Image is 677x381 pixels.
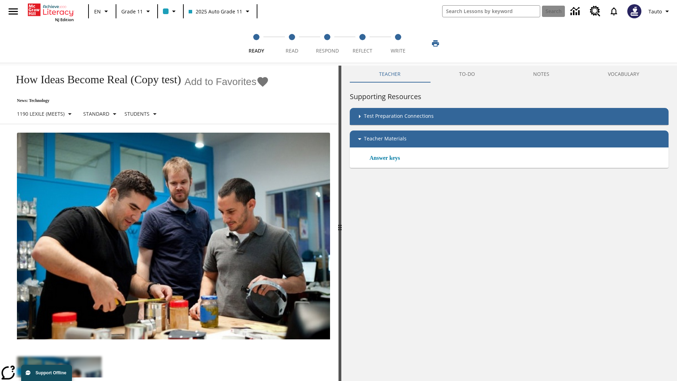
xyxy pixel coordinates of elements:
span: EN [94,8,101,15]
button: Open side menu [3,1,24,22]
div: Press Enter or Spacebar and then press right and left arrow keys to move the slider [338,66,341,381]
div: Test Preparation Connections [350,108,669,125]
div: activity [341,66,677,381]
img: Avatar [627,4,641,18]
button: Grade: Grade 11, Select a grade [118,5,155,18]
p: Test Preparation Connections [364,112,434,121]
span: Read [286,47,298,54]
p: Standard [83,110,109,117]
button: Write step 5 of 5 [378,24,419,63]
span: NJ Edition [55,17,74,22]
button: Select Student [122,108,162,120]
h6: Supporting Resources [350,91,669,102]
p: 1190 Lexile (Meets) [17,110,65,117]
button: Profile/Settings [646,5,674,18]
span: 2025 Auto Grade 11 [189,8,242,15]
button: NOTES [504,66,579,83]
p: Students [124,110,150,117]
span: Support Offline [36,370,66,375]
input: search field [443,6,540,17]
button: Support Offline [21,365,72,381]
button: Ready step 1 of 5 [236,24,277,63]
button: Add to Favorites - How Ideas Become Real (Copy test) [184,75,269,88]
span: Write [391,47,405,54]
button: VOCABULARY [579,66,669,83]
span: Reflect [353,47,372,54]
span: Respond [316,47,339,54]
span: Add to Favorites [184,76,256,87]
span: Ready [249,47,264,54]
button: Class: 2025 Auto Grade 11, Select your class [186,5,255,18]
a: Resource Center, Will open in new tab [586,2,605,21]
a: Data Center [566,2,586,21]
button: Reflect step 4 of 5 [342,24,383,63]
a: Notifications [605,2,623,20]
div: Teacher Materials [350,131,669,147]
div: Instructional Panel Tabs [350,66,669,83]
a: Answer keys, Will open in new browser window or tab [370,154,400,162]
p: News: Technology [8,98,269,103]
span: Tauto [648,8,662,15]
button: Select a new avatar [623,2,646,20]
img: Quirky founder Ben Kaufman tests a new product with co-worker Gaz Brown and product inventor Jon ... [17,133,330,339]
button: Print [424,37,447,50]
button: Select Lexile, 1190 Lexile (Meets) [14,108,77,120]
button: TO-DO [430,66,504,83]
button: Read step 2 of 5 [271,24,312,63]
button: Class color is light blue. Change class color [160,5,181,18]
p: Teacher Materials [364,135,407,143]
button: Scaffolds, Standard [80,108,122,120]
button: Respond step 3 of 5 [307,24,348,63]
button: Teacher [350,66,430,83]
div: Home [28,2,74,22]
h1: How Ideas Become Real (Copy test) [8,73,181,86]
span: Grade 11 [121,8,143,15]
button: Language: EN, Select a language [91,5,114,18]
